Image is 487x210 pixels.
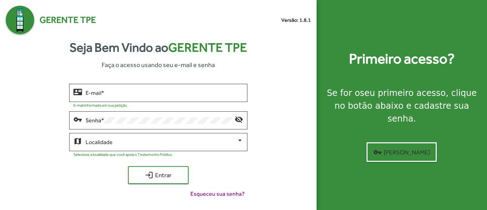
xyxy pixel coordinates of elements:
[6,6,34,34] img: Logo Gerente
[73,152,173,157] mat-hint: Selecione a localidade que você apoia o Testemunho Público.
[73,115,82,123] mat-icon: vpn_key
[281,16,311,24] small: Versão: 1.8.1
[366,142,437,162] button: [PERSON_NAME]
[373,148,382,157] mat-icon: vpn_key
[70,38,247,57] strong: Seja Bem Vindo ao
[325,87,478,125] div: Se for o , clique no botão abaixo e cadastre sua senha.
[145,171,153,179] mat-icon: login
[360,88,446,98] strong: seu primeiro acesso
[73,103,128,107] mat-hint: E-mail informado em sua petição.
[190,190,245,198] span: Esqueceu sua senha?
[134,169,182,181] span: Entrar
[235,115,243,123] mat-icon: visibility_off
[102,60,215,70] span: Faça o acesso usando seu e-mail e senha
[40,13,96,27] span: Gerente TPE
[168,40,247,55] span: Gerente TPE
[128,166,189,184] button: Entrar
[73,137,82,145] mat-icon: map
[373,146,430,159] span: [PERSON_NAME]
[349,48,455,70] strong: Primeiro acesso?
[73,87,82,96] mat-icon: contact_mail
